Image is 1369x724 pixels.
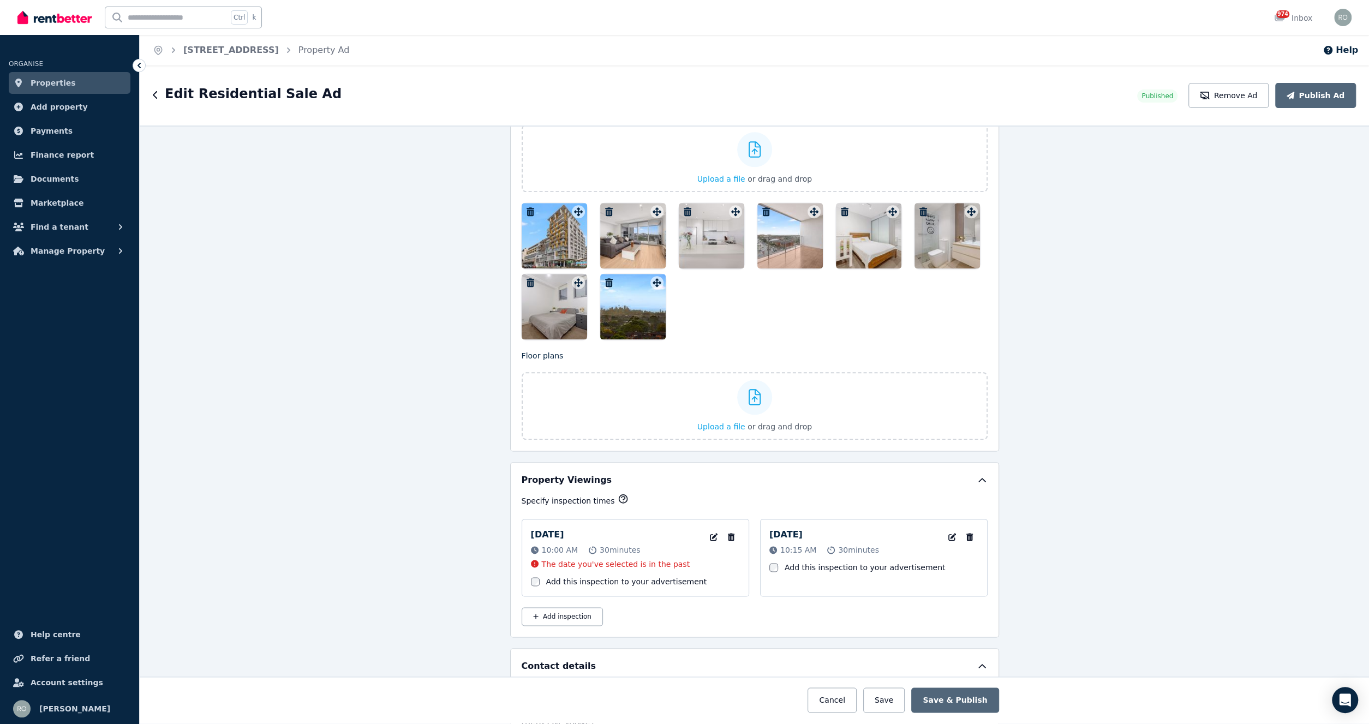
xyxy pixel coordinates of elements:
a: Help centre [9,624,130,645]
a: Account settings [9,672,130,693]
span: Properties [31,76,76,89]
a: Marketplace [9,192,130,214]
div: Inbox [1274,13,1312,23]
span: or drag and drop [748,422,812,431]
span: Manage Property [31,244,105,258]
button: Cancel [808,688,856,713]
button: Upload a file or drag and drop [697,173,812,184]
span: Upload a file [697,175,745,183]
a: Payments [9,120,130,142]
label: Add this inspection to your advertisement [785,562,946,573]
a: Property Ad [298,45,350,55]
div: Open Intercom Messenger [1332,687,1358,713]
img: Roy [13,700,31,717]
span: 30 minutes [600,545,641,555]
span: Find a tenant [31,220,88,234]
p: The date you've selected is in the past [542,559,690,570]
p: [DATE] [769,528,803,541]
span: Published [1141,92,1173,100]
label: Add this inspection to your advertisement [546,576,707,587]
span: ORGANISE [9,60,43,68]
span: Finance report [31,148,94,161]
a: [STREET_ADDRESS] [183,45,279,55]
a: Add property [9,96,130,118]
span: Help centre [31,628,81,641]
h5: Contact details [522,660,596,673]
img: Roy [1334,9,1352,26]
h1: Edit Residential Sale Ad [165,85,342,103]
span: 974 [1276,10,1289,18]
button: Save & Publish [911,688,999,713]
p: Floor plans [522,350,988,361]
button: Publish Ad [1275,83,1356,108]
p: [DATE] [531,528,564,541]
span: 10:00 AM [542,545,578,555]
a: Refer a friend [9,648,130,669]
button: Upload a file or drag and drop [697,421,812,432]
span: Upload a file [697,422,745,431]
span: Account settings [31,676,103,689]
span: Add property [31,100,88,113]
p: Specify inspection times [522,495,615,506]
span: Marketplace [31,196,83,210]
span: 30 minutes [838,545,879,555]
button: Add inspection [522,607,603,626]
img: RentBetter [17,9,92,26]
span: or drag and drop [748,175,812,183]
span: Ctrl [231,10,248,25]
button: Save [863,688,905,713]
span: Payments [31,124,73,137]
span: [PERSON_NAME] [39,702,110,715]
button: Help [1323,44,1358,57]
a: Properties [9,72,130,94]
a: Finance report [9,144,130,166]
span: 10:15 AM [780,545,816,555]
button: Manage Property [9,240,130,262]
a: Documents [9,168,130,190]
button: Find a tenant [9,216,130,238]
span: Refer a friend [31,652,90,665]
button: Remove Ad [1188,83,1269,108]
span: Documents [31,172,79,186]
span: k [252,13,256,22]
h5: Property Viewings [522,474,612,487]
nav: Breadcrumb [140,35,362,65]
